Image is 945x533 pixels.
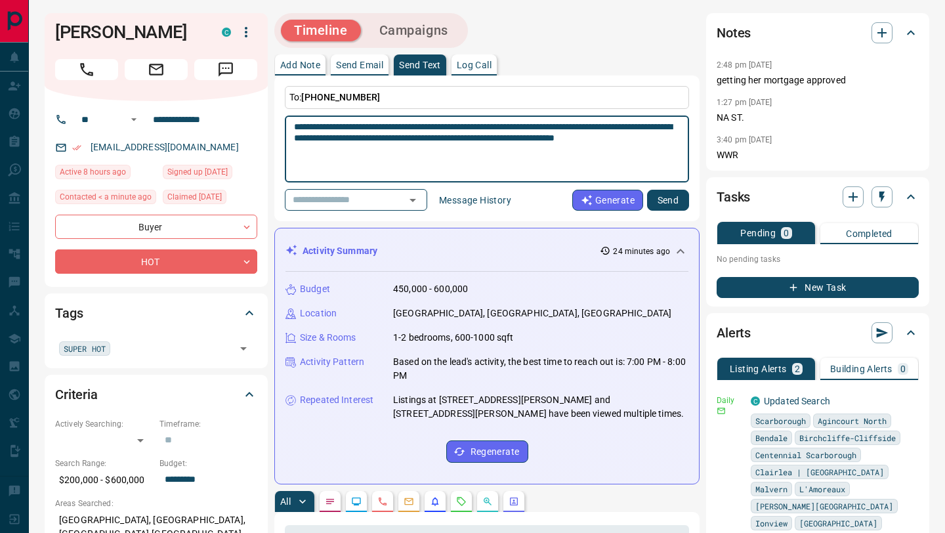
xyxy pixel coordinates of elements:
[830,364,892,373] p: Building Alerts
[751,396,760,406] div: condos.ca
[393,282,468,296] p: 450,000 - 600,000
[717,181,919,213] div: Tasks
[300,393,373,407] p: Repeated Interest
[799,431,896,444] span: Birchcliffe-Cliffside
[717,249,919,269] p: No pending tasks
[456,496,467,507] svg: Requests
[55,165,156,183] div: Fri Aug 15 2025
[55,384,98,405] h2: Criteria
[393,355,688,383] p: Based on the lead's activity, the best time to reach out is: 7:00 PM - 8:00 PM
[167,190,222,203] span: Claimed [DATE]
[163,190,257,208] div: Thu Sep 28 2023
[446,440,528,463] button: Regenerate
[55,303,83,324] h2: Tags
[126,112,142,127] button: Open
[55,418,153,430] p: Actively Searching:
[167,165,228,179] span: Signed up [DATE]
[755,414,806,427] span: Scarborough
[430,496,440,507] svg: Listing Alerts
[280,60,320,70] p: Add Note
[64,342,106,355] span: SUPER HOT
[818,414,887,427] span: Agincourt North
[194,59,257,80] span: Message
[717,98,772,107] p: 1:27 pm [DATE]
[740,228,776,238] p: Pending
[784,228,789,238] p: 0
[730,364,787,373] p: Listing Alerts
[159,458,257,469] p: Budget:
[399,60,441,70] p: Send Text
[795,364,800,373] p: 2
[125,59,188,80] span: Email
[717,111,919,125] p: NA ST.
[300,331,356,345] p: Size & Rooms
[404,496,414,507] svg: Emails
[325,496,335,507] svg: Notes
[91,142,239,152] a: [EMAIL_ADDRESS][DOMAIN_NAME]
[717,277,919,298] button: New Task
[717,74,919,87] p: getting her mortgage approved
[60,190,152,203] span: Contacted < a minute ago
[55,249,257,274] div: HOT
[457,60,492,70] p: Log Call
[55,215,257,239] div: Buyer
[300,307,337,320] p: Location
[717,322,751,343] h2: Alerts
[351,496,362,507] svg: Lead Browsing Activity
[572,190,643,211] button: Generate
[280,497,291,506] p: All
[55,498,257,509] p: Areas Searched:
[366,20,461,41] button: Campaigns
[717,406,726,416] svg: Email
[846,229,892,238] p: Completed
[234,339,253,358] button: Open
[72,143,81,152] svg: Email Verified
[799,517,877,530] span: [GEOGRAPHIC_DATA]
[647,190,689,211] button: Send
[55,379,257,410] div: Criteria
[509,496,519,507] svg: Agent Actions
[393,393,688,421] p: Listings at [STREET_ADDRESS][PERSON_NAME] and [STREET_ADDRESS][PERSON_NAME] have been viewed mult...
[336,60,383,70] p: Send Email
[301,92,380,102] span: [PHONE_NUMBER]
[393,331,514,345] p: 1-2 bedrooms, 600-1000 sqft
[285,86,689,109] p: To:
[755,465,884,479] span: Clairlea | [GEOGRAPHIC_DATA]
[55,458,153,469] p: Search Range:
[755,431,787,444] span: Bendale
[281,20,361,41] button: Timeline
[300,355,364,369] p: Activity Pattern
[613,245,670,257] p: 24 minutes ago
[159,418,257,430] p: Timeframe:
[755,448,856,461] span: Centennial Scarborough
[60,165,126,179] span: Active 8 hours ago
[717,148,919,162] p: WWR
[55,59,118,80] span: Call
[393,307,671,320] p: [GEOGRAPHIC_DATA], [GEOGRAPHIC_DATA], [GEOGRAPHIC_DATA]
[755,517,787,530] span: Ionview
[377,496,388,507] svg: Calls
[55,297,257,329] div: Tags
[755,500,893,513] span: [PERSON_NAME][GEOGRAPHIC_DATA]
[404,191,422,209] button: Open
[764,396,830,406] a: Updated Search
[222,28,231,37] div: condos.ca
[717,186,750,207] h2: Tasks
[717,60,772,70] p: 2:48 pm [DATE]
[717,317,919,349] div: Alerts
[799,482,845,496] span: L'Amoreaux
[431,190,519,211] button: Message History
[300,282,330,296] p: Budget
[717,394,743,406] p: Daily
[285,239,688,263] div: Activity Summary24 minutes ago
[55,190,156,208] div: Fri Aug 15 2025
[900,364,906,373] p: 0
[717,135,772,144] p: 3:40 pm [DATE]
[55,469,153,491] p: $200,000 - $600,000
[303,244,377,258] p: Activity Summary
[717,22,751,43] h2: Notes
[717,17,919,49] div: Notes
[755,482,787,496] span: Malvern
[163,165,257,183] div: Wed Apr 04 2018
[55,22,202,43] h1: [PERSON_NAME]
